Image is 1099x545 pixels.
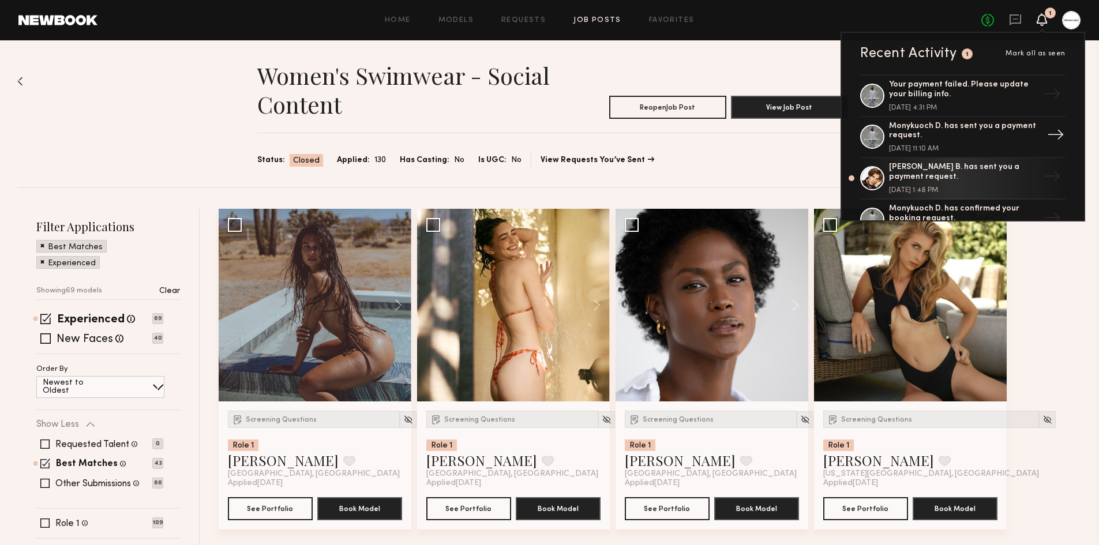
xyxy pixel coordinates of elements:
p: 0 [152,438,163,449]
div: [DATE] 1:48 PM [889,187,1039,194]
div: Monykuoch D. has sent you a payment request. [889,122,1039,141]
div: Role 1 [228,439,258,451]
a: [PERSON_NAME] [823,451,934,469]
div: → [1042,122,1069,152]
a: Job Posts [573,17,621,24]
button: Book Model [913,497,997,520]
div: Applied [DATE] [426,479,601,488]
p: 66 [152,478,163,488]
span: [US_STATE][GEOGRAPHIC_DATA], [GEOGRAPHIC_DATA] [823,469,1039,479]
div: Applied [DATE] [625,479,799,488]
button: See Portfolio [426,497,511,520]
div: → [1039,81,1066,111]
button: See Portfolio [823,497,908,520]
a: Requests [501,17,546,24]
span: [GEOGRAPHIC_DATA], [GEOGRAPHIC_DATA] [625,469,797,479]
a: [PERSON_NAME] [426,451,537,469]
div: → [1039,205,1066,235]
h2: Filter Applications [36,219,180,234]
p: 109 [152,517,163,528]
div: 1 [966,51,969,58]
span: Closed [293,155,320,167]
a: [PERSON_NAME] B. has sent you a payment request.[DATE] 1:48 PM→ [860,158,1066,200]
button: ReopenJob Post [609,96,726,119]
p: 40 [152,333,163,344]
p: Show Less [36,420,79,429]
a: Book Model [317,503,402,513]
span: Is UGC: [478,154,507,167]
div: Role 1 [625,439,655,451]
h1: Women's Swimwear - Social Content [257,61,553,119]
a: Book Model [714,503,799,513]
a: Book Model [913,503,997,513]
p: Newest to Oldest [43,379,111,395]
div: Applied [DATE] [228,479,402,488]
span: [GEOGRAPHIC_DATA], [GEOGRAPHIC_DATA] [228,469,400,479]
span: Mark all as seen [1006,50,1066,57]
img: Back to previous page [17,77,23,86]
span: 130 [374,154,386,167]
a: Home [385,17,411,24]
label: Best Matches [56,460,118,469]
button: See Portfolio [625,497,710,520]
img: Submission Icon [430,414,442,425]
img: Unhide Model [800,415,810,424]
a: Models [438,17,474,24]
div: Role 1 [426,439,457,451]
p: Showing 69 models [36,287,102,295]
button: Book Model [714,497,799,520]
a: Favorites [649,17,695,24]
div: [DATE] 4:31 PM [889,104,1039,111]
button: Book Model [516,497,601,520]
span: Screening Questions [841,416,912,423]
span: Screening Questions [444,416,515,423]
a: [PERSON_NAME] [228,451,339,469]
p: 69 [152,313,163,324]
button: View Job Post [731,96,848,119]
span: No [454,154,464,167]
label: Other Submissions [55,479,131,488]
label: Experienced [57,314,125,326]
div: Applied [DATE] [823,479,997,488]
span: Status: [257,154,285,167]
span: Screening Questions [643,416,714,423]
a: View Requests You’ve Sent [541,156,654,164]
span: Applied: [337,154,370,167]
p: Order By [36,366,68,373]
div: Recent Activity [860,47,957,61]
button: See Portfolio [228,497,313,520]
div: Your payment failed. Please update your billing info. [889,80,1039,100]
label: New Faces [57,334,113,345]
div: Role 1 [823,439,854,451]
img: Unhide Model [403,415,413,424]
p: Experienced [48,260,96,268]
span: Screening Questions [246,416,317,423]
label: Role 1 [55,519,80,528]
a: Monykuoch D. has confirmed your booking request.→ [860,200,1066,241]
img: Submission Icon [827,414,839,425]
span: No [511,154,522,167]
a: Book Model [516,503,601,513]
a: Monykuoch D. has sent you a payment request.[DATE] 11:10 AM→ [860,117,1066,159]
img: Unhide Model [602,415,612,424]
img: Unhide Model [1042,415,1052,424]
button: Book Model [317,497,402,520]
a: [PERSON_NAME] [625,451,736,469]
img: Submission Icon [232,414,243,425]
div: Monykuoch D. has confirmed your booking request. [889,204,1039,224]
a: Your payment failed. Please update your billing info.[DATE] 4:31 PM→ [860,74,1066,117]
img: Submission Icon [629,414,640,425]
div: → [1039,163,1066,193]
div: [PERSON_NAME] B. has sent you a payment request. [889,163,1039,182]
div: [DATE] 11:10 AM [889,145,1039,152]
span: Has Casting: [400,154,449,167]
label: Requested Talent [55,440,129,449]
p: Best Matches [48,243,103,251]
span: [GEOGRAPHIC_DATA], [GEOGRAPHIC_DATA] [426,469,598,479]
div: 1 [1049,10,1052,17]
